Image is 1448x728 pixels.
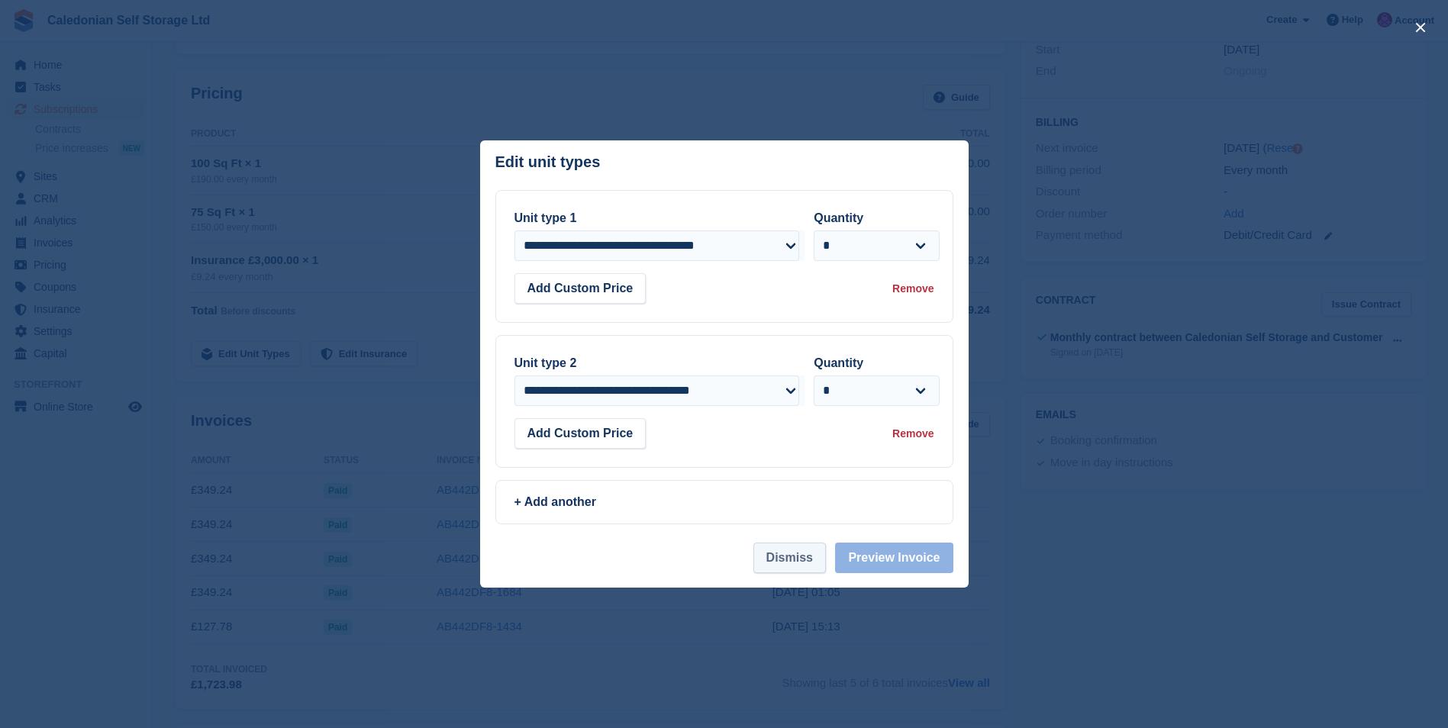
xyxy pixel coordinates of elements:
[753,543,826,573] button: Dismiss
[814,356,863,369] label: Quantity
[495,153,601,171] p: Edit unit types
[514,273,647,304] button: Add Custom Price
[495,480,953,524] a: + Add another
[814,211,863,224] label: Quantity
[514,211,577,224] label: Unit type 1
[514,356,577,369] label: Unit type 2
[892,426,934,442] div: Remove
[1408,15,1433,40] button: close
[514,493,934,511] div: + Add another
[892,281,934,297] div: Remove
[835,543,953,573] button: Preview Invoice
[514,418,647,449] button: Add Custom Price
